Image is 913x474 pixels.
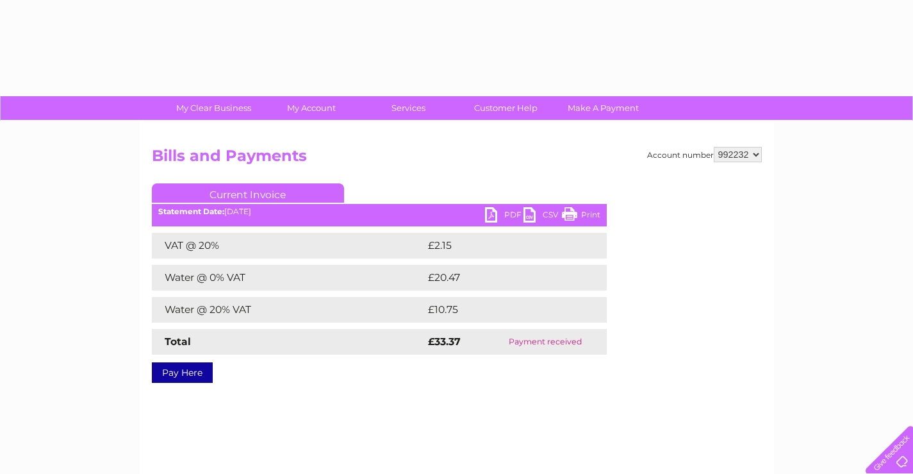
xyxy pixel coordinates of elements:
[484,329,606,355] td: Payment received
[152,297,425,323] td: Water @ 20% VAT
[152,265,425,291] td: Water @ 0% VAT
[562,207,600,226] a: Print
[152,362,213,383] a: Pay Here
[152,233,425,258] td: VAT @ 20%
[152,147,762,171] h2: Bills and Payments
[453,96,559,120] a: Customer Help
[161,96,267,120] a: My Clear Business
[550,96,656,120] a: Make A Payment
[647,147,762,162] div: Account number
[158,207,224,216] b: Statement Date:
[425,233,575,258] td: £2.15
[425,265,580,291] td: £20.47
[428,335,461,348] strong: £33.37
[425,297,580,323] td: £10.75
[485,207,523,226] a: PDF
[165,335,191,348] strong: Total
[152,207,607,216] div: [DATE]
[523,207,562,226] a: CSV
[356,96,461,120] a: Services
[258,96,364,120] a: My Account
[152,183,344,203] a: Current Invoice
